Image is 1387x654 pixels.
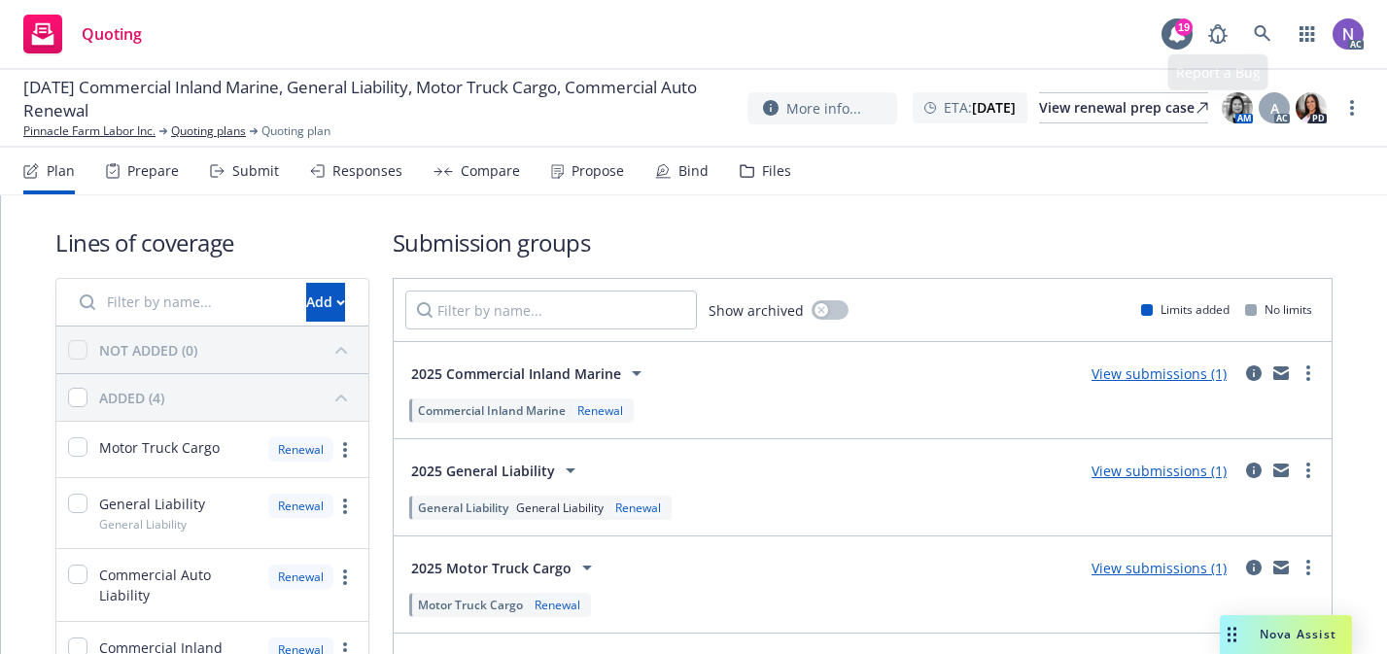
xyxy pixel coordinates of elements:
h1: Submission groups [393,226,1334,258]
a: more [1297,361,1320,385]
a: Quoting [16,7,150,61]
div: Prepare [127,163,179,179]
button: ADDED (4) [99,382,357,413]
a: more [333,438,357,462]
span: Quoting plan [261,122,330,140]
div: Add [306,284,345,321]
div: 19 [1175,18,1193,36]
span: Nova Assist [1260,626,1336,642]
a: more [333,566,357,589]
span: General Liability [516,499,604,516]
a: Switch app [1288,15,1327,53]
div: No limits [1245,301,1312,318]
a: circleInformation [1242,556,1266,579]
img: photo [1296,92,1327,123]
a: mail [1269,459,1293,482]
a: View submissions (1) [1092,559,1227,577]
h1: Lines of coverage [55,226,369,258]
span: ETA : [944,97,1016,118]
span: 2025 Commercial Inland Marine [411,363,621,384]
div: Limits added [1141,301,1230,318]
a: mail [1269,361,1293,385]
div: Renewal [611,499,665,516]
button: Add [306,283,345,322]
span: 2025 General Liability [411,461,555,481]
span: A [1270,98,1279,119]
a: circleInformation [1242,459,1266,482]
span: Motor Truck Cargo [99,437,220,458]
input: Filter by name... [405,291,697,329]
div: Files [762,163,791,179]
div: Propose [572,163,624,179]
a: View submissions (1) [1092,462,1227,480]
button: 2025 General Liability [405,451,588,490]
span: General Liability [418,499,508,516]
div: ADDED (4) [99,388,164,408]
a: View submissions (1) [1092,364,1227,383]
a: View renewal prep case [1039,92,1208,123]
a: more [333,495,357,518]
div: Renewal [268,494,333,518]
span: Quoting [82,26,142,42]
button: NOT ADDED (0) [99,334,357,365]
a: more [1297,459,1320,482]
button: More info... [747,92,897,124]
span: 2025 Motor Truck Cargo [411,558,572,578]
span: Commercial Auto Liability [99,565,257,605]
div: Renewal [573,402,627,419]
a: more [1297,556,1320,579]
button: Nova Assist [1220,615,1352,654]
span: [DATE] Commercial Inland Marine, General Liability, Motor Truck Cargo, Commercial Auto Renewal [23,76,732,122]
div: Drag to move [1220,615,1244,654]
a: Pinnacle Farm Labor Inc. [23,122,156,140]
input: Filter by name... [68,283,295,322]
img: photo [1222,92,1253,123]
div: Renewal [268,437,333,462]
div: Submit [232,163,279,179]
div: Responses [332,163,402,179]
span: Commercial Inland Marine [418,402,566,419]
span: General Liability [99,516,187,533]
a: more [1340,96,1364,120]
a: Search [1243,15,1282,53]
span: More info... [786,98,861,119]
strong: [DATE] [972,98,1016,117]
img: photo [1333,18,1364,50]
a: circleInformation [1242,361,1266,385]
span: Motor Truck Cargo [418,597,523,613]
span: General Liability [99,494,205,514]
button: 2025 Commercial Inland Marine [405,354,654,393]
div: Plan [47,163,75,179]
span: Show archived [709,300,804,321]
div: Renewal [531,597,584,613]
div: NOT ADDED (0) [99,340,197,361]
a: Report a Bug [1198,15,1237,53]
div: Compare [461,163,520,179]
div: Bind [678,163,709,179]
div: View renewal prep case [1039,93,1208,122]
a: mail [1269,556,1293,579]
div: Renewal [268,565,333,589]
a: Quoting plans [171,122,246,140]
button: 2025 Motor Truck Cargo [405,548,605,587]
